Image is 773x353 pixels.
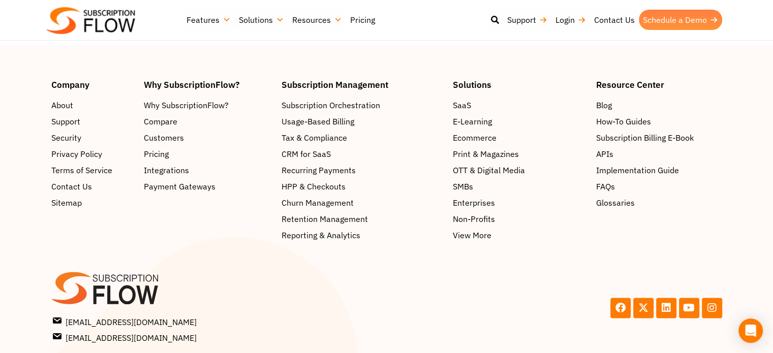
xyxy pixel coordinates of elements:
[639,10,722,30] a: Schedule a Demo
[453,115,492,127] span: E-Learning
[282,229,360,241] span: Reporting & Analytics
[282,180,443,192] a: HPP & Checkouts
[596,99,611,111] span: Blog
[596,148,722,160] a: APIs
[453,229,491,241] span: View More
[453,132,497,144] span: Ecommerce
[453,99,585,111] a: SaaS
[453,229,585,241] a: View More
[453,180,473,192] span: SMBs
[144,99,271,111] a: Why SubscriptionFlow?
[453,213,585,225] a: Non-Profits
[144,80,271,89] h4: Why SubscriptionFlow?
[453,115,585,127] a: E-Learning
[144,164,189,176] span: Integrations
[51,115,134,127] a: Support
[596,197,722,209] a: Glossaries
[144,148,169,160] span: Pricing
[282,197,354,209] span: Churn Management
[282,213,443,225] a: Retention Management
[282,115,354,127] span: Usage-Based Billing
[282,99,380,111] span: Subscription Orchestration
[596,115,651,127] span: How-To Guides
[51,148,134,160] a: Privacy Policy
[282,132,443,144] a: Tax & Compliance
[282,115,443,127] a: Usage-Based Billing
[53,330,384,343] a: [EMAIL_ADDRESS][DOMAIN_NAME]
[596,180,614,192] span: FAQs
[51,99,73,111] span: About
[51,180,134,192] a: Contact Us
[453,197,585,209] a: Enterprises
[453,148,585,160] a: Print & Magazines
[144,115,177,127] span: Compare
[503,10,551,30] a: Support
[51,164,134,176] a: Terms of Service
[282,99,443,111] a: Subscription Orchestration
[282,80,443,89] h4: Subscription Management
[453,213,495,225] span: Non-Profits
[596,132,722,144] a: Subscription Billing E-Book
[51,197,134,209] a: Sitemap
[282,229,443,241] a: Reporting & Analytics
[346,10,379,30] a: Pricing
[596,164,678,176] span: Implementation Guide
[282,197,443,209] a: Churn Management
[144,180,215,192] span: Payment Gateways
[596,148,613,160] span: APIs
[596,80,722,89] h4: Resource Center
[596,164,722,176] a: Implementation Guide
[453,80,585,89] h4: Solutions
[282,132,347,144] span: Tax & Compliance
[282,164,443,176] a: Recurring Payments
[51,99,134,111] a: About
[282,213,368,225] span: Retention Management
[144,164,271,176] a: Integrations
[282,148,443,160] a: CRM for SaaS
[144,115,271,127] a: Compare
[46,7,135,34] img: Subscriptionflow
[235,10,288,30] a: Solutions
[53,314,384,328] a: [EMAIL_ADDRESS][DOMAIN_NAME]
[453,148,519,160] span: Print & Magazines
[551,10,590,30] a: Login
[596,99,722,111] a: Blog
[51,180,92,192] span: Contact Us
[453,132,585,144] a: Ecommerce
[144,99,229,111] span: Why SubscriptionFlow?
[144,132,184,144] span: Customers
[282,164,356,176] span: Recurring Payments
[596,180,722,192] a: FAQs
[144,180,271,192] a: Payment Gateways
[51,80,134,89] h4: Company
[51,132,134,144] a: Security
[596,197,634,209] span: Glossaries
[453,164,525,176] span: OTT & Digital Media
[282,180,346,192] span: HPP & Checkouts
[596,115,722,127] a: How-To Guides
[282,148,331,160] span: CRM for SaaS
[51,115,80,127] span: Support
[596,132,693,144] span: Subscription Billing E-Book
[51,164,112,176] span: Terms of Service
[738,318,763,343] div: Open Intercom Messenger
[144,132,271,144] a: Customers
[51,132,81,144] span: Security
[288,10,346,30] a: Resources
[53,330,197,343] span: [EMAIL_ADDRESS][DOMAIN_NAME]
[182,10,235,30] a: Features
[590,10,639,30] a: Contact Us
[453,180,585,192] a: SMBs
[453,99,471,111] span: SaaS
[51,197,82,209] span: Sitemap
[53,314,197,328] span: [EMAIL_ADDRESS][DOMAIN_NAME]
[51,272,158,304] img: SF-logo
[453,197,495,209] span: Enterprises
[453,164,585,176] a: OTT & Digital Media
[144,148,271,160] a: Pricing
[51,148,102,160] span: Privacy Policy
